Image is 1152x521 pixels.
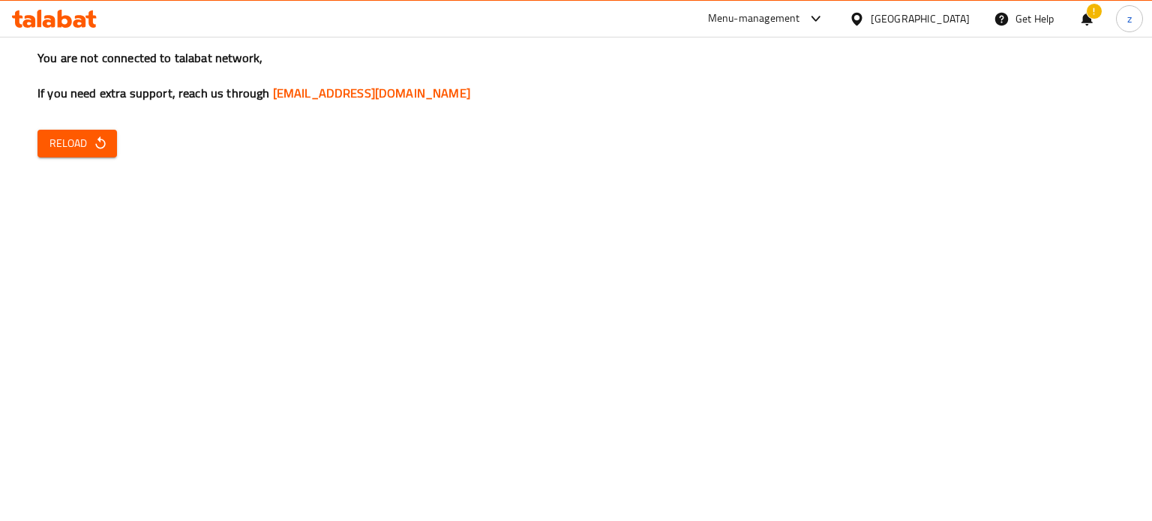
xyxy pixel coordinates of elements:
[708,10,800,28] div: Menu-management
[1127,10,1132,27] span: z
[871,10,970,27] div: [GEOGRAPHIC_DATA]
[49,134,105,153] span: Reload
[273,82,470,104] a: [EMAIL_ADDRESS][DOMAIN_NAME]
[37,130,117,157] button: Reload
[37,49,1114,102] h3: You are not connected to talabat network, If you need extra support, reach us through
